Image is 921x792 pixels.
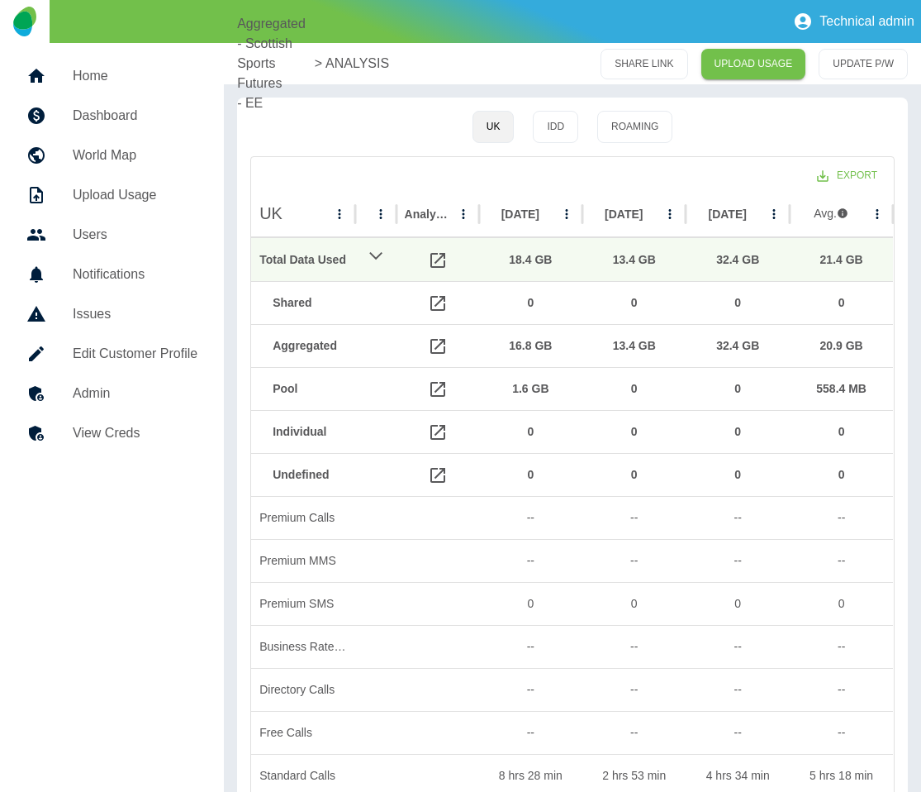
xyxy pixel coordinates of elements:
[13,374,211,413] a: Admin
[13,255,211,294] a: Notifications
[73,265,197,284] h5: Notifications
[591,325,677,367] div: 13.4 GB
[866,203,889,226] button: avg column menu
[786,5,921,38] button: Technical admin
[73,146,197,165] h5: World Map
[686,539,789,582] div: --
[582,539,686,582] div: --
[73,185,197,205] h5: Upload Usage
[325,54,389,74] a: ANALYSIS
[487,454,574,496] div: 0
[582,668,686,711] div: --
[13,294,211,334] a: Issues
[582,582,686,625] div: 0
[487,368,574,410] div: 1.6 GB
[819,14,914,29] p: Technical admin
[686,496,789,539] div: --
[251,539,354,582] div: Premium MMS
[709,208,747,221] div: [DATE]
[686,711,789,754] div: --
[694,454,781,496] div: 0
[582,625,686,668] div: --
[452,203,475,226] button: Analysis column menu
[73,66,197,86] h5: Home
[790,625,893,668] div: --
[694,411,781,453] div: 0
[686,668,789,711] div: --
[798,239,885,281] div: 21.4 GB
[591,282,677,324] div: 0
[701,49,806,79] a: UPLOAD USAGE
[555,203,578,226] button: Aug 2025 column menu
[328,203,351,226] button: UK column menu
[798,454,885,496] div: 0
[591,411,677,453] div: 0
[479,668,582,711] div: --
[790,496,893,539] div: --
[591,239,677,281] div: 13.4 GB
[315,54,322,74] p: >
[487,325,574,367] div: 16.8 GB
[479,496,582,539] div: --
[273,454,346,496] div: Undefined
[694,239,781,281] div: 32.4 GB
[251,668,354,711] div: Directory Calls
[405,208,450,221] div: Analysis
[501,208,539,221] div: [DATE]
[479,625,582,668] div: --
[591,368,677,410] div: 0
[472,111,515,143] button: UK
[814,205,848,222] div: Avg.
[694,325,781,367] div: 32.4 GB
[13,413,211,453] a: View Creds
[259,202,282,226] h4: UK
[73,304,197,324] h5: Issues
[13,136,211,175] a: World Map
[686,582,789,625] div: 0
[798,368,885,410] div: 558.4 MB
[13,215,211,255] a: Users
[259,239,346,281] div: Total Data Used
[13,334,211,374] a: Edit Customer Profile
[819,49,908,79] button: UPDATE P/W
[790,582,893,625] div: 0
[13,96,211,136] a: Dashboard
[73,225,197,245] h5: Users
[533,111,578,143] button: IDD
[73,384,197,403] h5: Admin
[251,625,354,668] div: Business Rate Calls
[487,411,574,453] div: 0
[73,423,197,443] h5: View Creds
[479,539,582,582] div: --
[582,711,686,754] div: --
[658,203,681,226] button: Jul 2025 column menu
[597,111,672,143] button: Roaming
[605,208,643,221] div: [DATE]
[73,106,197,126] h5: Dashboard
[790,668,893,711] div: --
[790,539,893,582] div: --
[479,582,582,625] div: 0
[13,175,211,215] a: Upload Usage
[798,411,885,453] div: 0
[487,282,574,324] div: 0
[804,160,890,191] button: Export
[762,203,786,226] button: Jun 2025 column menu
[13,56,211,96] a: Home
[13,7,36,36] img: Logo
[487,239,574,281] div: 18.4 GB
[582,496,686,539] div: --
[686,625,789,668] div: --
[273,368,346,410] div: Pool
[237,14,311,113] a: Aggregated - Scottish Sports Futures - EE
[273,325,346,367] div: Aggregated
[251,496,354,539] div: Premium Calls
[479,711,582,754] div: --
[251,711,354,754] div: Free Calls
[369,203,392,226] button: column menu
[798,282,885,324] div: 0
[798,325,885,367] div: 20.9 GB
[601,49,687,79] button: SHARE LINK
